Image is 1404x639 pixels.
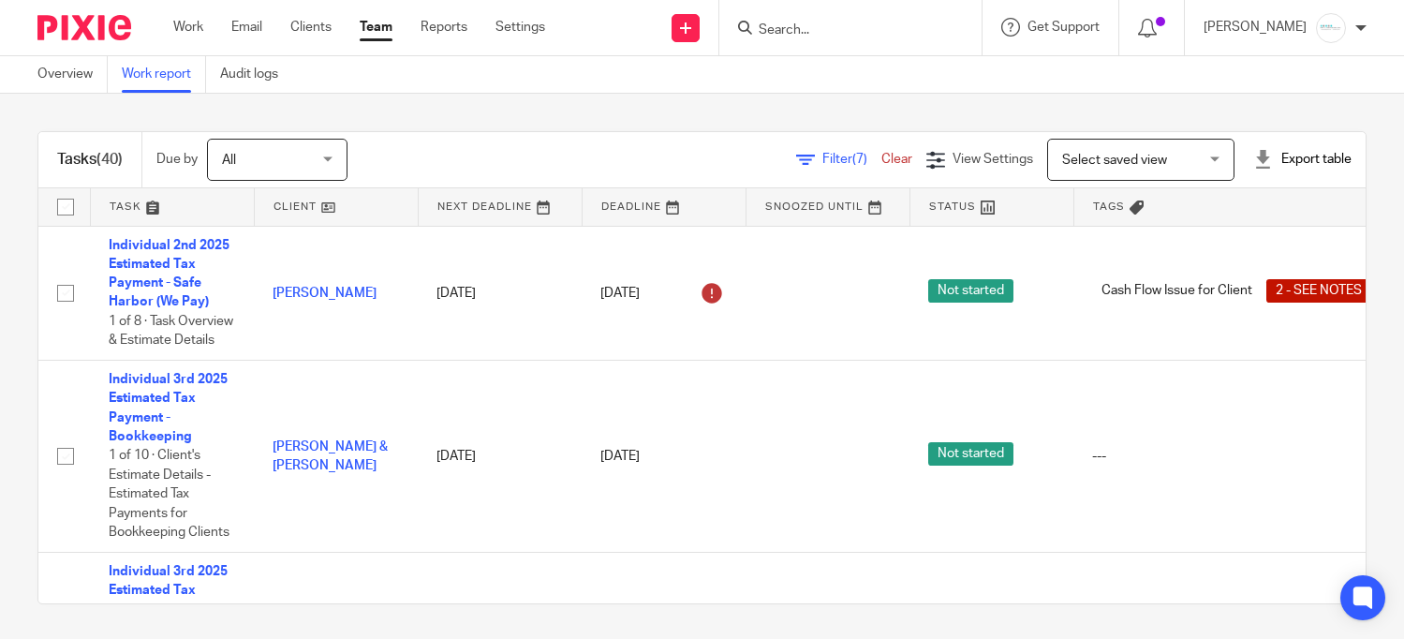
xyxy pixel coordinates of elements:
[1253,150,1352,169] div: Export table
[418,226,582,360] td: [DATE]
[222,154,236,167] span: All
[421,18,467,37] a: Reports
[928,279,1013,303] span: Not started
[109,239,229,309] a: Individual 2nd 2025 Estimated Tax Payment - Safe Harbor (We Pay)
[881,153,912,166] a: Clear
[156,150,198,169] p: Due by
[1062,154,1167,167] span: Select saved view
[1204,18,1307,37] p: [PERSON_NAME]
[109,449,229,539] span: 1 of 10 · Client's Estimate Details - Estimated Tax Payments for Bookkeeping Clients
[37,56,108,93] a: Overview
[273,287,377,300] a: [PERSON_NAME]
[96,152,123,167] span: (40)
[273,440,388,472] a: [PERSON_NAME] & [PERSON_NAME]
[1093,201,1125,212] span: Tags
[173,18,203,37] a: Work
[109,373,228,443] a: Individual 3rd 2025 Estimated Tax Payment - Bookkeeping
[757,22,925,39] input: Search
[109,315,233,348] span: 1 of 8 · Task Overview & Estimate Details
[290,18,332,37] a: Clients
[1266,279,1371,303] span: 2 - SEE NOTES
[220,56,292,93] a: Audit logs
[1027,21,1100,34] span: Get Support
[953,153,1033,166] span: View Settings
[495,18,545,37] a: Settings
[822,153,881,166] span: Filter
[600,278,727,308] div: [DATE]
[360,18,392,37] a: Team
[928,442,1013,466] span: Not started
[231,18,262,37] a: Email
[1092,279,1262,303] span: Cash Flow Issue for Client
[122,56,206,93] a: Work report
[418,360,582,552] td: [DATE]
[600,447,727,466] div: [DATE]
[57,150,123,170] h1: Tasks
[1316,13,1346,43] img: _Logo.png
[37,15,131,40] img: Pixie
[852,153,867,166] span: (7)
